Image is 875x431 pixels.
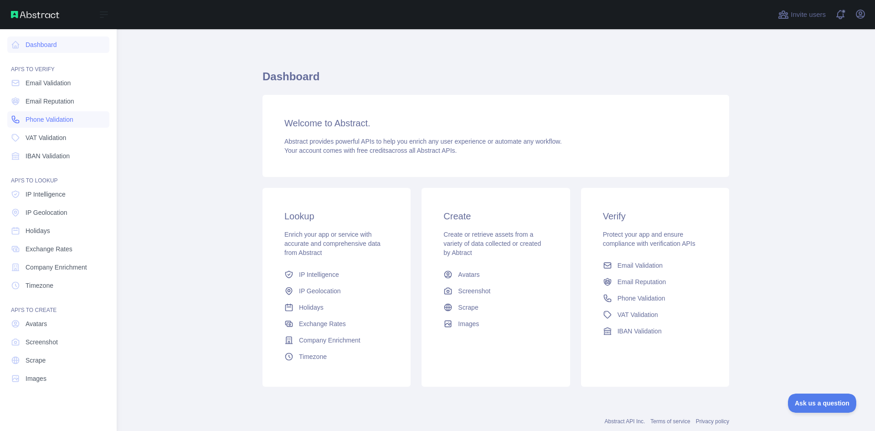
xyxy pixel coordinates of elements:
a: Phone Validation [599,290,711,306]
span: Avatars [26,319,47,328]
span: free credits [357,147,388,154]
span: Phone Validation [26,115,73,124]
a: Holidays [281,299,392,316]
a: Abstract API Inc. [605,418,645,425]
a: Email Reputation [7,93,109,109]
iframe: Toggle Customer Support [788,394,857,413]
h3: Verify [603,210,707,223]
a: Scrape [440,299,551,316]
span: Create or retrieve assets from a variety of data collected or created by Abtract [443,231,541,256]
span: Your account comes with across all Abstract APIs. [284,147,457,154]
h3: Lookup [284,210,389,223]
span: Email Validation [26,78,71,88]
span: Holidays [299,303,324,312]
span: Email Reputation [26,97,74,106]
span: Exchange Rates [26,244,72,254]
span: Protect your app and ensure compliance with verification APIs [603,231,695,247]
span: Timezone [299,352,327,361]
a: Email Validation [7,75,109,91]
span: Holidays [26,226,50,235]
span: IBAN Validation [26,151,70,161]
a: Dashboard [7,36,109,53]
span: Avatars [458,270,479,279]
a: IP Intelligence [7,186,109,203]
span: Timezone [26,281,53,290]
div: API'S TO VERIFY [7,55,109,73]
a: Screenshot [7,334,109,350]
span: Company Enrichment [299,336,360,345]
a: IP Intelligence [281,266,392,283]
h1: Dashboard [262,69,729,91]
a: Images [7,370,109,387]
a: Exchange Rates [281,316,392,332]
span: Phone Validation [618,294,665,303]
span: IP Geolocation [26,208,67,217]
span: Screenshot [458,286,490,296]
h3: Welcome to Abstract. [284,117,707,130]
a: IP Geolocation [7,204,109,221]
span: IP Geolocation [299,286,341,296]
div: API'S TO LOOKUP [7,166,109,184]
span: Invite users [791,10,826,20]
a: Email Validation [599,257,711,274]
span: Enrich your app or service with accurate and comprehensive data from Abstract [284,231,381,256]
a: Holidays [7,223,109,239]
span: Email Reputation [618,277,666,286]
a: VAT Validation [7,130,109,146]
span: Abstract provides powerful APIs to help you enrich any user experience or automate any workflow. [284,138,562,145]
a: Exchange Rates [7,241,109,257]
a: VAT Validation [599,306,711,323]
span: Screenshot [26,338,58,347]
a: Privacy policy [696,418,729,425]
img: Abstract API [11,11,59,18]
span: VAT Validation [26,133,66,142]
span: IP Intelligence [26,190,66,199]
span: Images [26,374,46,383]
span: Exchange Rates [299,319,346,328]
a: Company Enrichment [7,259,109,275]
a: Screenshot [440,283,551,299]
a: IBAN Validation [7,148,109,164]
span: VAT Validation [618,310,658,319]
a: Timezone [7,277,109,294]
span: IP Intelligence [299,270,339,279]
a: Timezone [281,348,392,365]
a: Terms of service [650,418,690,425]
a: Phone Validation [7,111,109,128]
a: Avatars [7,316,109,332]
a: Scrape [7,352,109,369]
div: API'S TO CREATE [7,296,109,314]
span: Company Enrichment [26,263,87,272]
span: Scrape [26,356,46,365]
span: IBAN Validation [618,327,662,336]
a: IBAN Validation [599,323,711,339]
span: Email Validation [618,261,663,270]
span: Scrape [458,303,478,312]
a: Company Enrichment [281,332,392,348]
button: Invite users [776,7,828,22]
span: Images [458,319,479,328]
a: IP Geolocation [281,283,392,299]
a: Email Reputation [599,274,711,290]
a: Images [440,316,551,332]
h3: Create [443,210,548,223]
a: Avatars [440,266,551,283]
